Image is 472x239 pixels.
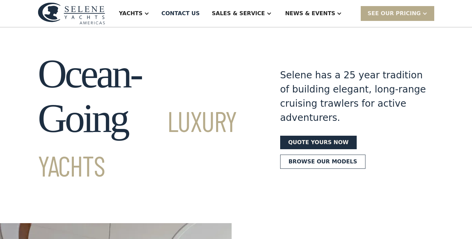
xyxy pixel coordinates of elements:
[361,6,434,21] div: SEE Our Pricing
[280,68,434,125] div: Selene has a 25 year tradition of building elegant, long-range cruising trawlers for active adven...
[280,155,366,169] a: Browse our models
[285,9,335,18] div: News & EVENTS
[38,52,256,185] h1: Ocean-Going
[280,136,357,149] a: Quote yours now
[38,104,237,182] span: Luxury Yachts
[38,2,105,24] img: logo
[212,9,265,18] div: Sales & Service
[119,9,143,18] div: Yachts
[161,9,200,18] div: Contact US
[367,9,421,18] div: SEE Our Pricing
